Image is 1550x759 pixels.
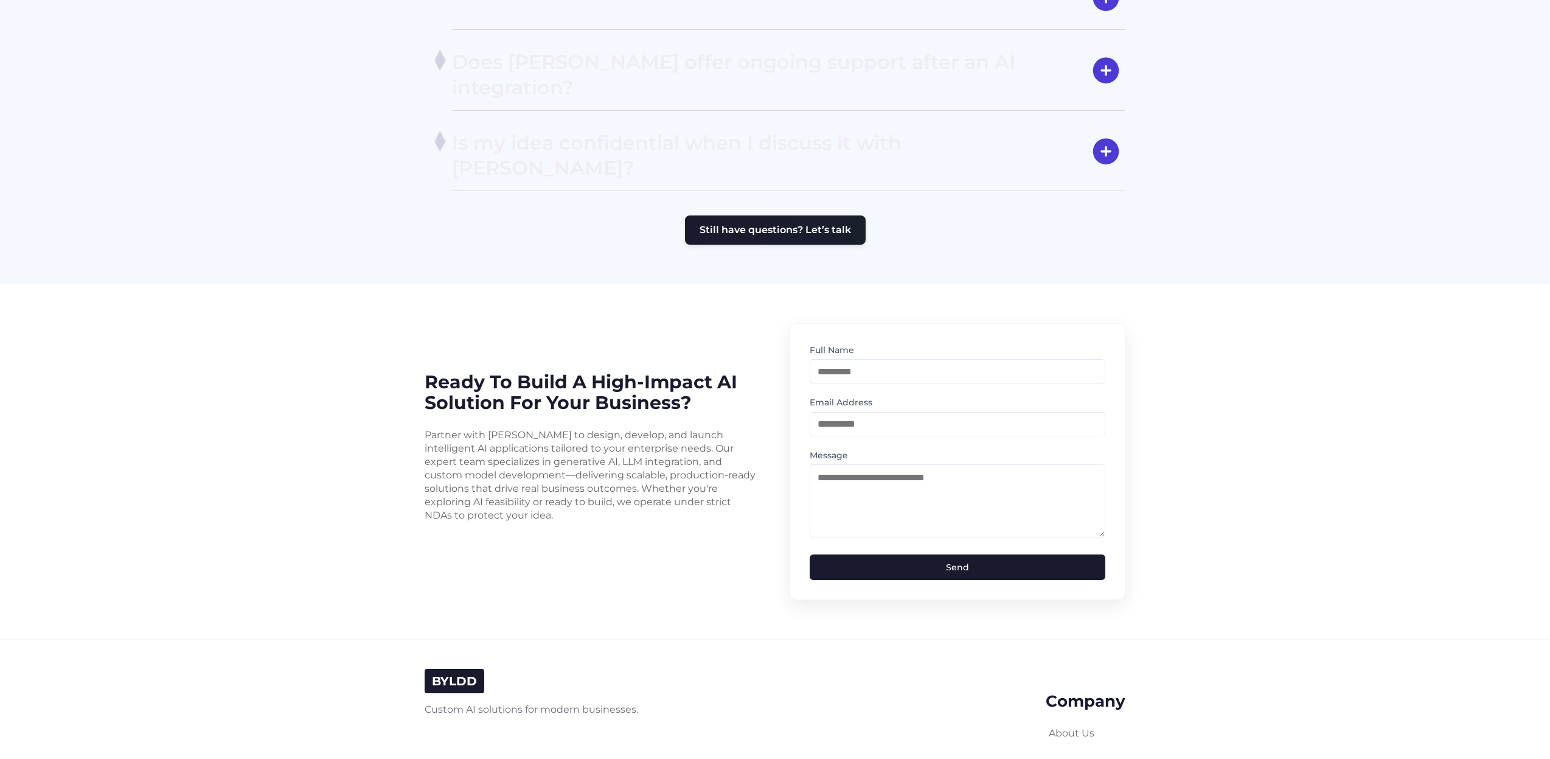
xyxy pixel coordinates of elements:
[428,127,452,155] img: plus-1
[452,130,1125,181] h4: Is my idea confidential when I discuss it with [PERSON_NAME]?
[452,49,1125,100] h4: Does [PERSON_NAME] offer ongoing support after an AI integration?
[1049,727,1094,739] a: About Us
[425,428,760,522] p: Partner with [PERSON_NAME] to design, develop, and launch intelligent AI applications tailored to...
[1046,693,1125,711] h3: Company
[1086,49,1125,92] img: open-icon
[425,372,760,414] h2: Ready to Build a High-Impact AI Solution for Your Business?
[425,703,638,716] p: Custom AI solutions for modern businesses.
[810,449,1105,462] label: Message
[1086,130,1125,173] img: open-icon
[432,676,477,688] a: BYLDD
[810,554,1105,580] button: Send
[432,674,477,688] span: BYLDD
[685,215,866,245] button: Still have questions? Let’s talk
[428,46,452,74] img: plus-1
[810,396,1105,409] label: Email Address
[810,343,1105,357] label: Full Name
